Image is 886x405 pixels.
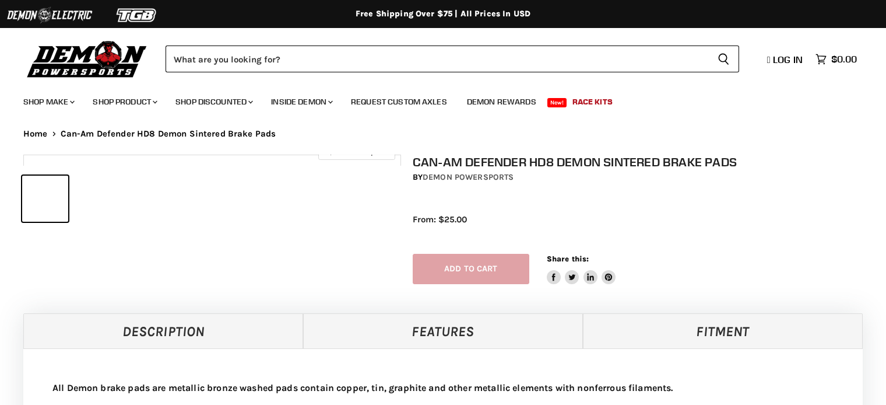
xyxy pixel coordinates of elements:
[262,90,340,114] a: Inside Demon
[166,46,739,72] form: Product
[547,254,589,263] span: Share this:
[166,46,708,72] input: Search
[458,90,545,114] a: Demon Rewards
[303,313,583,348] a: Features
[167,90,260,114] a: Shop Discounted
[23,129,48,139] a: Home
[61,129,276,139] span: Can-Am Defender HD8 Demon Sintered Brake Pads
[23,38,151,79] img: Demon Powersports
[564,90,621,114] a: Race Kits
[413,155,874,169] h1: Can-Am Defender HD8 Demon Sintered Brake Pads
[423,172,514,182] a: Demon Powersports
[93,4,181,26] img: TGB Logo 2
[547,98,567,107] span: New!
[708,46,739,72] button: Search
[171,176,217,222] button: Can-Am Defender HD8 Demon Sintered Brake Pads thumbnail
[84,90,164,114] a: Shop Product
[413,214,467,225] span: From: $25.00
[547,254,616,285] aside: Share this:
[810,51,863,68] a: $0.00
[773,54,803,65] span: Log in
[762,54,810,65] a: Log in
[15,85,854,114] ul: Main menu
[6,4,93,26] img: Demon Electric Logo 2
[72,176,118,222] button: Can-Am Defender HD8 Demon Sintered Brake Pads thumbnail
[831,54,857,65] span: $0.00
[121,176,167,222] button: Can-Am Defender HD8 Demon Sintered Brake Pads thumbnail
[324,147,389,156] span: Click to expand
[15,90,82,114] a: Shop Make
[583,313,863,348] a: Fitment
[23,313,303,348] a: Description
[413,171,874,184] div: by
[342,90,456,114] a: Request Custom Axles
[22,176,68,222] button: Can-Am Defender HD8 Demon Sintered Brake Pads thumbnail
